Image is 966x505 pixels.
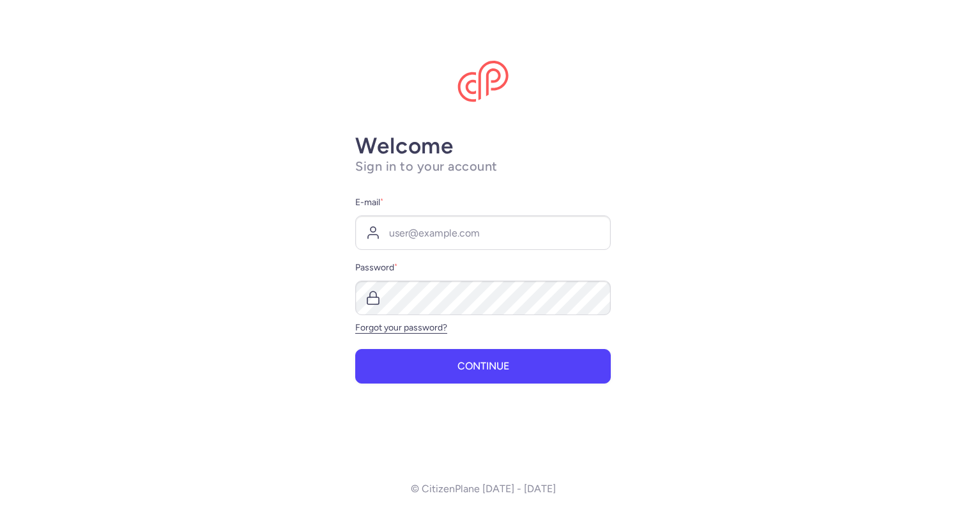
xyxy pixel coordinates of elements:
p: © CitizenPlane [DATE] - [DATE] [411,483,556,495]
h1: Sign in to your account [355,159,611,175]
span: Continue [457,361,509,372]
a: Forgot your password? [355,322,447,333]
label: E-mail [355,195,611,210]
img: CitizenPlane logo [457,61,509,103]
strong: Welcome [355,132,454,159]
button: Continue [355,349,611,384]
input: user@example.com [355,215,611,250]
label: Password [355,260,611,276]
